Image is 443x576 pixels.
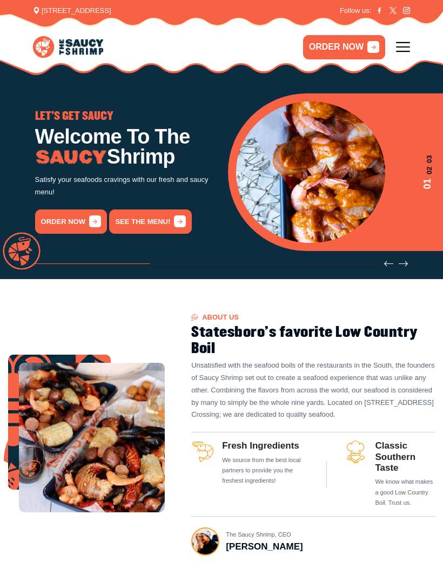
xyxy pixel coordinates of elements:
[384,259,393,268] button: Previous slide
[375,477,435,508] p: We know what makes a good Low Country Boil. Trust us.
[236,101,435,243] div: 1 / 3
[35,111,113,121] span: LET'S GET SAUCY
[8,355,111,490] img: Image
[226,541,303,552] h3: [PERSON_NAME]
[420,178,435,189] span: 01
[340,5,372,16] span: Follow us:
[222,441,310,451] h3: Fresh Ingredients
[35,150,107,165] img: Image
[226,530,291,539] span: The Saucy Shrimp, CEO
[191,360,435,421] p: Unsatisfied with the seafood boils of the restaurants in the South, the founders of Saucy Shrimp ...
[375,441,435,473] h3: Classic Southern Taste
[35,127,215,168] h1: Welcome To The Shrimp
[215,111,395,213] div: 2 / 3
[191,324,435,357] h2: Statesboro's favorite Low Country Boil
[420,167,435,174] span: 02
[222,455,310,486] p: We source from the best local partners to provide you the freshest ingredients!
[33,5,111,16] span: [STREET_ADDRESS]
[192,528,218,554] img: Author Image
[19,363,165,512] img: Image
[35,174,215,199] p: Satisfy your seafoods cravings with our fresh and saucy menu!
[35,209,107,234] a: order now
[33,36,103,57] img: logo
[215,111,339,121] span: GO THE WHOLE NINE YARDS
[399,259,408,268] button: Next slide
[303,35,385,59] a: ORDER NOW
[215,189,287,213] a: order now
[191,314,239,321] span: About US
[215,153,395,178] p: Try our famous Whole Nine Yards sauce! The recipe is our secret!
[109,209,192,234] a: See the menu!
[35,111,215,234] div: 1 / 3
[236,101,385,243] img: Banner Image
[420,155,435,162] span: 03
[215,127,395,147] h1: Low Country Boil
